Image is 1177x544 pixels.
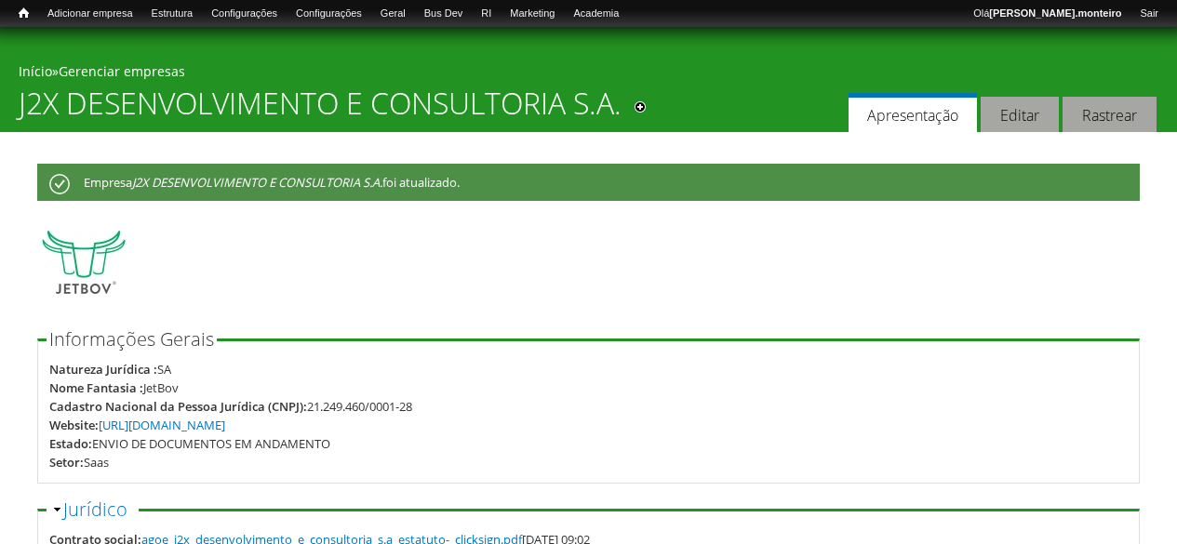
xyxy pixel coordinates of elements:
[37,164,1140,201] div: Empresa foi atualizado.
[501,5,564,23] a: Marketing
[19,62,1158,86] div: »
[49,434,92,453] div: Estado:
[564,5,628,23] a: Academia
[19,86,622,132] h1: J2X DESENVOLVIMENTO E CONSULTORIA S.A.
[371,5,415,23] a: Geral
[38,5,142,23] a: Adicionar empresa
[49,453,84,471] div: Setor:
[143,378,179,397] div: JetBov
[49,378,143,397] div: Nome Fantasia :
[132,174,382,191] em: J2X DESENVOLVIMENTO E CONSULTORIA S.A.
[849,93,977,133] a: Apresentação
[287,5,371,23] a: Configurações
[49,416,99,434] div: Website:
[415,5,473,23] a: Bus Dev
[981,97,1059,133] a: Editar
[964,5,1130,23] a: Olá[PERSON_NAME].monteiro
[99,417,225,433] a: [URL][DOMAIN_NAME]
[63,497,127,522] a: Jurídico
[49,360,157,378] div: Natureza Jurídica :
[157,360,171,378] div: SA
[1063,97,1157,133] a: Rastrear
[472,5,501,23] a: RI
[142,5,203,23] a: Estrutura
[307,397,412,416] div: 21.249.460/0001-28
[92,434,330,453] div: ENVIO DE DOCUMENTOS EM ANDAMENTO
[19,7,29,20] span: Início
[49,326,214,352] span: Informações Gerais
[1130,5,1168,23] a: Sair
[19,62,52,80] a: Início
[202,5,287,23] a: Configurações
[84,453,109,471] div: Saas
[49,397,307,416] div: Cadastro Nacional da Pessoa Jurídica (CNPJ):
[9,5,38,22] a: Início
[59,62,185,80] a: Gerenciar empresas
[989,7,1121,19] strong: [PERSON_NAME].monteiro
